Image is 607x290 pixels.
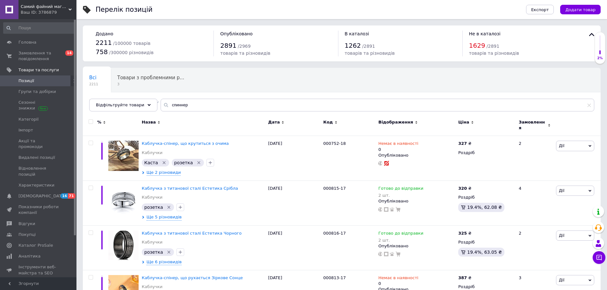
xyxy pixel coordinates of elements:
span: Покупці [18,232,36,237]
span: Готово до відправки [378,231,423,237]
div: 2 шт. [378,193,423,198]
span: Інструменти веб-майстра та SEO [18,264,59,276]
span: / 100000 товарів [113,41,150,46]
b: 325 [458,231,467,236]
button: Додати товар [560,5,601,14]
span: Ще 6 різновидів [147,259,182,265]
span: Імпорт [18,127,33,133]
span: Не заповнені рекоменд... [89,99,153,105]
span: 71 [68,193,75,199]
span: 000816-17 [323,231,346,236]
b: 320 [458,186,467,191]
span: / 2969 [238,44,250,49]
div: ₴ [458,141,471,146]
span: / 2891 [362,44,375,49]
span: 2211 [89,82,98,87]
span: Ще 2 різновиди [147,170,181,176]
span: Не в каталозі [469,31,501,36]
button: Експорт [526,5,554,14]
span: Замовлення та повідомлення [18,50,59,62]
span: Експорт [531,7,549,12]
a: Каблучка з титанової сталі Естетика Срібла [142,186,238,191]
span: Каталог ProSale [18,243,53,248]
span: Сезонні знижки [18,100,59,111]
span: Дії [559,233,564,238]
div: Не заповнені рекомендовані характеристики [83,92,166,117]
span: Код [323,119,333,125]
a: Каблучки [142,239,163,245]
span: Самий файний магазин [21,4,69,10]
span: / 2891 [487,44,499,49]
div: Роздріб [458,284,513,290]
span: розетка [144,250,163,255]
a: Каблучка-спінер, що рухається Зіркове Сонце [142,275,243,280]
span: Відгуки [18,221,35,227]
a: Каблучки [142,195,163,200]
span: 000752-18 [323,141,346,146]
span: Назва [142,119,156,125]
span: Готово до відправки [378,186,423,193]
span: Немає в наявності [378,275,418,282]
span: товарів та різновидів [220,51,270,56]
div: 2 [515,225,554,270]
div: Перелік позицій [96,6,153,13]
span: Аналітика [18,253,40,259]
div: Роздріб [458,239,513,245]
div: [DATE] [267,136,322,181]
div: ₴ [458,230,471,236]
span: 14 [65,50,73,56]
span: % [97,119,101,125]
div: Опубліковано [378,152,455,158]
span: / 300000 різновидів [109,50,154,55]
a: Каблучка з титанової сталі Естетика Чорного [142,231,242,236]
span: Відображення [378,119,413,125]
button: Чат з покупцем [593,251,605,264]
span: Головна [18,39,36,45]
span: В каталозі [345,31,369,36]
span: Немає в наявності [378,141,418,148]
span: Категорії [18,117,39,122]
svg: Видалити мітку [196,160,201,165]
span: Товари з проблемними р... [117,75,184,81]
input: Пошук [3,22,75,34]
span: Додати товар [565,7,596,12]
div: [DATE] [267,225,322,270]
div: Ваш ID: 3786879 [21,10,76,15]
span: 2891 [220,42,236,49]
div: Товари з проблемними різновидами [111,68,197,92]
img: Кольцо из титановой стали Эстетика Черного [108,230,139,260]
span: Характеристики [18,182,54,188]
span: Видалені позиції [18,155,55,160]
span: Відновлення позицій [18,166,59,177]
span: 000813-17 [323,275,346,280]
span: Дії [559,188,564,193]
input: Пошук по назві позиції, артикулу і пошуковим запитам [161,99,594,111]
span: 000815-17 [323,186,346,191]
span: Показники роботи компанії [18,204,59,216]
span: [DEMOGRAPHIC_DATA] [18,193,66,199]
b: 387 [458,275,467,280]
span: Замовлення [519,119,546,131]
div: Опубліковано [378,198,455,204]
img: Кольцо-спиннер, крутяшееся кольцо с глазами [108,141,139,171]
span: Опубліковано [220,31,253,36]
span: 19.4%, 63.05 ₴ [467,250,502,255]
div: 0 [378,141,418,152]
span: 16 [61,193,68,199]
span: товарів та різновидів [345,51,395,56]
span: Групи та добірки [18,89,56,95]
b: 327 [458,141,467,146]
span: Каста [144,160,158,165]
div: ₴ [458,186,471,191]
a: Каблучка-спінер, що крутиться з очима [142,141,229,146]
span: Дії [559,143,564,148]
span: 2211 [96,39,112,46]
span: розетка [174,160,193,165]
span: 19.4%, 62.08 ₴ [467,205,502,210]
span: Дата [268,119,280,125]
div: Опубліковано [378,243,455,249]
span: Додано [96,31,113,36]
